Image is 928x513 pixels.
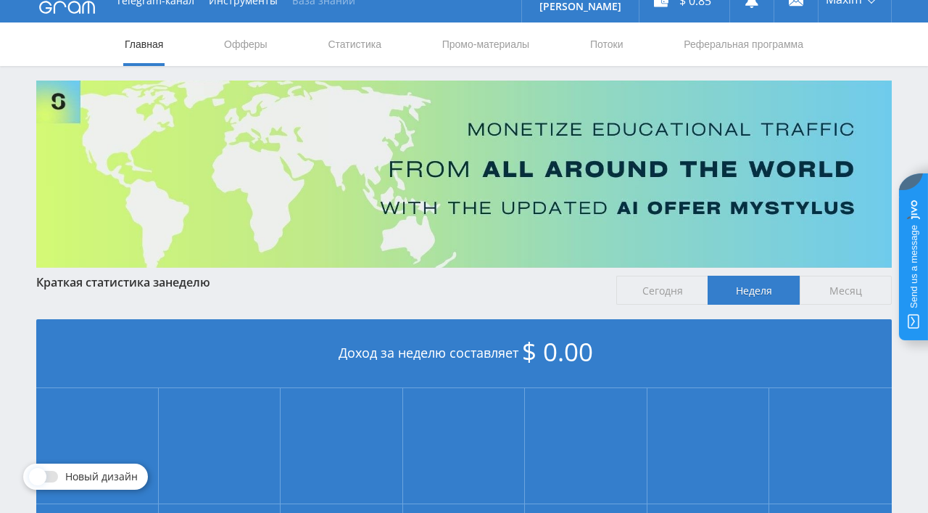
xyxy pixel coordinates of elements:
[36,276,602,289] div: Краткая статистика за
[165,274,210,290] span: неделю
[65,471,138,483] span: Новый дизайн
[682,22,805,66] a: Реферальная программа
[522,335,593,369] span: $ 0.00
[539,1,621,12] p: [PERSON_NAME]
[36,81,892,268] img: Banner
[708,276,800,305] span: Неделя
[800,276,892,305] span: Месяц
[616,276,708,305] span: Сегодня
[123,22,165,66] a: Главная
[223,22,269,66] a: Офферы
[441,22,531,66] a: Промо-материалы
[36,319,892,388] div: Доход за неделю составляет
[326,22,383,66] a: Статистика
[589,22,625,66] a: Потоки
